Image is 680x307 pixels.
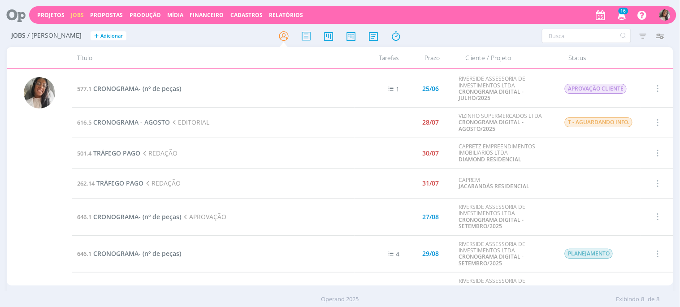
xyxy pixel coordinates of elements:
[459,182,529,190] a: JACARANDÁS RESIDENCIAL
[77,213,91,221] span: 646.1
[657,295,660,304] span: 8
[641,295,645,304] span: 8
[459,216,524,230] a: CRONOGRAMA DIGITAL - SETEMBRO/2025
[93,149,140,157] span: TRÁFEGO PAGO
[93,84,181,93] span: CRONOGRAMA- (nº de peças)
[659,7,671,23] button: C
[100,33,123,39] span: Adicionar
[35,12,67,19] button: Projetos
[77,85,91,93] span: 577.1
[87,12,126,19] button: Propostas
[165,12,186,19] button: Mídia
[228,12,265,19] button: Cadastros
[170,118,209,126] span: EDITORIAL
[167,11,183,19] a: Mídia
[565,117,632,127] span: T - AGUARDANDO INFO.
[91,31,126,41] button: +Adicionar
[90,11,123,19] a: Propostas
[659,9,671,21] img: C
[563,47,640,68] div: Status
[77,212,181,221] a: 646.1CRONOGRAMA- (nº de peças)
[77,118,170,126] a: 616.5CRONOGRAMA - AGOSTO
[11,32,26,39] span: Jobs
[405,47,460,68] div: Prazo
[130,11,161,19] a: Produção
[96,179,143,187] span: TRÁFEGO PAGO
[140,149,178,157] span: REDAÇÃO
[77,179,143,187] a: 262.14TRÁFEGO PAGO
[27,32,82,39] span: / [PERSON_NAME]
[181,212,226,221] span: APROVAÇÃO
[94,31,99,41] span: +
[93,118,170,126] span: CRONOGRAMA - AGOSTO
[77,179,95,187] span: 262.14
[93,249,181,258] span: CRONOGRAMA- (nº de peças)
[77,250,91,258] span: 646.1
[37,11,65,19] a: Projetos
[77,84,181,93] a: 577.1CRONOGRAMA- (nº de peças)
[459,278,551,304] div: RIVERSIDE ASSESSORIA DE INVESTIMENTOS LTDA
[93,212,181,221] span: CRONOGRAMA- (nº de peças)
[616,295,640,304] span: Exibindo
[187,12,227,19] button: Financeiro
[612,7,630,23] button: 16
[423,214,439,220] div: 27/08
[459,241,551,267] div: RIVERSIDE ASSESSORIA DE INVESTIMENTOS LTDA
[423,180,439,186] div: 31/07
[542,29,631,43] input: Busca
[460,47,563,68] div: Cliente / Projeto
[459,143,551,163] div: CAPRETZ EMPREENDIMENTOS IMOBILIARIOS LTDA
[423,251,439,257] div: 29/08
[423,119,439,125] div: 28/07
[423,86,439,92] div: 25/06
[77,118,91,126] span: 616.5
[190,11,224,19] a: Financeiro
[77,149,140,157] a: 501.4TRÁFEGO PAGO
[77,149,91,157] span: 501.4
[77,249,181,258] a: 646.1CRONOGRAMA- (nº de peças)
[143,179,181,187] span: REDAÇÃO
[396,250,399,258] span: 4
[459,253,524,267] a: CRONOGRAMA DIGITAL - SETEMBRO/2025
[68,12,87,19] button: Jobs
[565,84,627,94] span: APROVAÇÃO CLIENTE
[459,88,524,102] a: CRONOGRAMA DIGITAL - JULHO/2025
[72,47,351,68] div: Título
[459,204,551,230] div: RIVERSIDE ASSESSORIA DE INVESTIMENTOS LTDA
[459,76,551,102] div: RIVERSIDE ASSESSORIA DE INVESTIMENTOS LTDA
[230,11,263,19] span: Cadastros
[24,77,55,108] img: C
[459,118,524,132] a: CRONOGRAMA DIGITAL - AGOSTO/2025
[459,156,521,163] a: DIAMOND RESIDENCIAL
[459,177,551,190] div: CAPREM
[71,11,84,19] a: Jobs
[266,12,306,19] button: Relatórios
[396,85,399,93] span: 1
[127,12,164,19] button: Produção
[269,11,303,19] a: Relatórios
[565,249,613,259] span: PLANEJAMENTO
[619,8,628,14] span: 16
[459,113,551,132] div: VIZINHO SUPERMERCADOS LTDA
[423,150,439,156] div: 30/07
[351,47,405,68] div: Tarefas
[648,295,655,304] span: de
